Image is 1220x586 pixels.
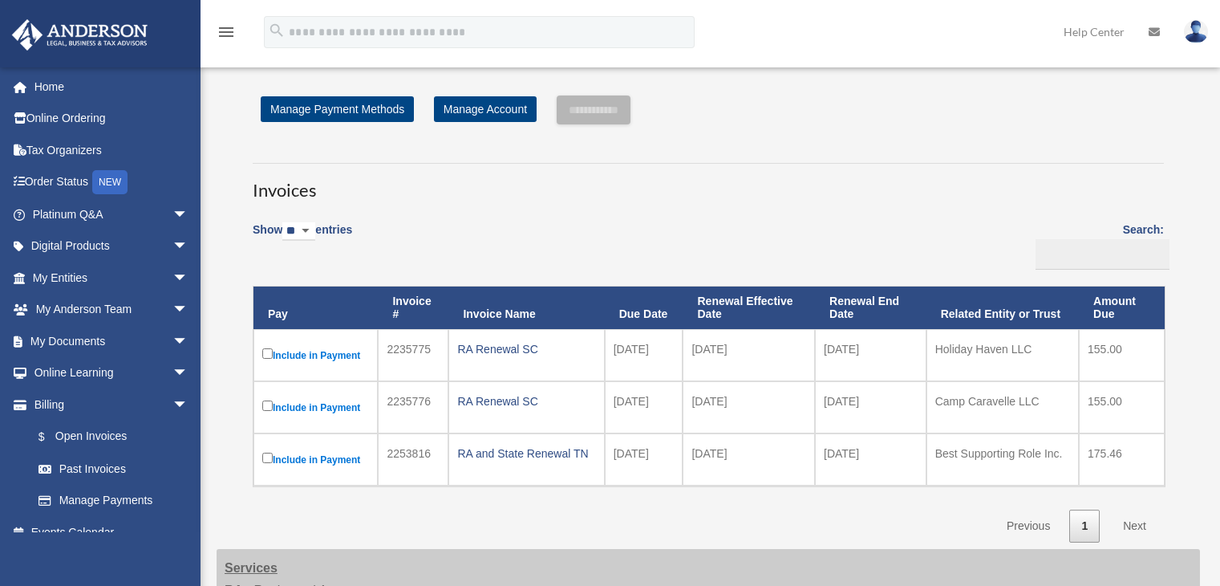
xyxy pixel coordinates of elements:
a: Events Calendar [11,516,213,548]
a: Platinum Q&Aarrow_drop_down [11,198,213,230]
td: [DATE] [683,433,815,486]
label: Include in Payment [262,345,369,365]
span: arrow_drop_down [172,325,205,358]
td: [DATE] [683,329,815,381]
td: [DATE] [815,381,926,433]
td: Camp Caravelle LLC [926,381,1079,433]
td: 2253816 [378,433,448,486]
label: Include in Payment [262,450,369,470]
a: Manage Payments [22,485,205,517]
a: Online Learningarrow_drop_down [11,357,213,389]
td: [DATE] [605,329,683,381]
label: Include in Payment [262,397,369,417]
div: NEW [92,170,128,194]
a: Online Ordering [11,103,213,135]
input: Include in Payment [262,401,273,411]
span: arrow_drop_down [172,389,205,421]
th: Pay: activate to sort column descending [253,287,378,330]
th: Renewal End Date: activate to sort column ascending [815,287,926,330]
a: My Anderson Teamarrow_drop_down [11,294,213,326]
td: Holiday Haven LLC [926,329,1079,381]
a: Digital Productsarrow_drop_down [11,230,213,262]
a: menu [217,28,236,42]
input: Search: [1036,239,1169,270]
div: RA and State Renewal TN [457,442,595,465]
span: arrow_drop_down [172,357,205,390]
span: arrow_drop_down [172,262,205,295]
a: Tax Organizers [11,134,213,166]
i: search [268,22,286,39]
a: Home [11,71,213,103]
img: Anderson Advisors Platinum Portal [7,19,152,51]
a: My Documentsarrow_drop_down [11,325,213,357]
a: My Entitiesarrow_drop_down [11,262,213,294]
td: 2235775 [378,329,448,381]
a: $Open Invoices [22,421,197,454]
a: Next [1111,510,1158,543]
td: [DATE] [605,433,683,486]
a: Order StatusNEW [11,166,213,199]
td: [DATE] [605,381,683,433]
td: Best Supporting Role Inc. [926,433,1079,486]
th: Invoice Name: activate to sort column ascending [448,287,604,330]
select: Showentries [282,222,315,241]
th: Related Entity or Trust: activate to sort column ascending [926,287,1079,330]
td: 155.00 [1079,381,1165,433]
a: Previous [995,510,1062,543]
span: $ [47,427,55,447]
th: Due Date: activate to sort column ascending [605,287,683,330]
img: User Pic [1184,20,1208,43]
th: Amount Due: activate to sort column ascending [1079,287,1165,330]
a: Manage Account [434,96,537,122]
td: [DATE] [815,329,926,381]
td: 155.00 [1079,329,1165,381]
th: Renewal Effective Date: activate to sort column ascending [683,287,815,330]
a: Billingarrow_drop_down [11,389,205,421]
i: menu [217,22,236,42]
a: Manage Payment Methods [261,96,414,122]
span: arrow_drop_down [172,294,205,327]
span: arrow_drop_down [172,198,205,231]
label: Show entries [253,220,352,257]
span: arrow_drop_down [172,230,205,263]
strong: Services [225,561,278,575]
h3: Invoices [253,163,1164,203]
label: Search: [1030,220,1164,270]
div: RA Renewal SC [457,390,595,413]
div: RA Renewal SC [457,338,595,360]
td: 175.46 [1079,433,1165,486]
th: Invoice #: activate to sort column ascending [378,287,448,330]
td: [DATE] [815,433,926,486]
a: 1 [1069,510,1100,543]
td: [DATE] [683,381,815,433]
td: 2235776 [378,381,448,433]
a: Past Invoices [22,453,205,485]
input: Include in Payment [262,453,273,463]
input: Include in Payment [262,348,273,359]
